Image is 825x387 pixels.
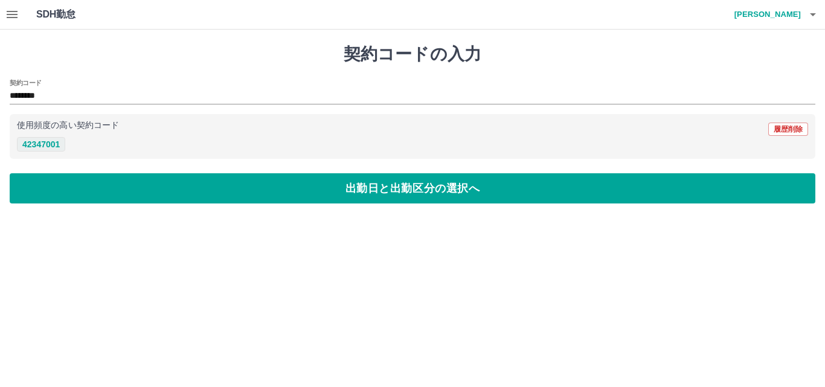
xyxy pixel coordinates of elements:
[17,121,119,130] p: 使用頻度の高い契約コード
[768,123,808,136] button: 履歴削除
[10,78,42,88] h2: 契約コード
[10,173,815,203] button: 出勤日と出勤区分の選択へ
[10,44,815,65] h1: 契約コードの入力
[17,137,65,152] button: 42347001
